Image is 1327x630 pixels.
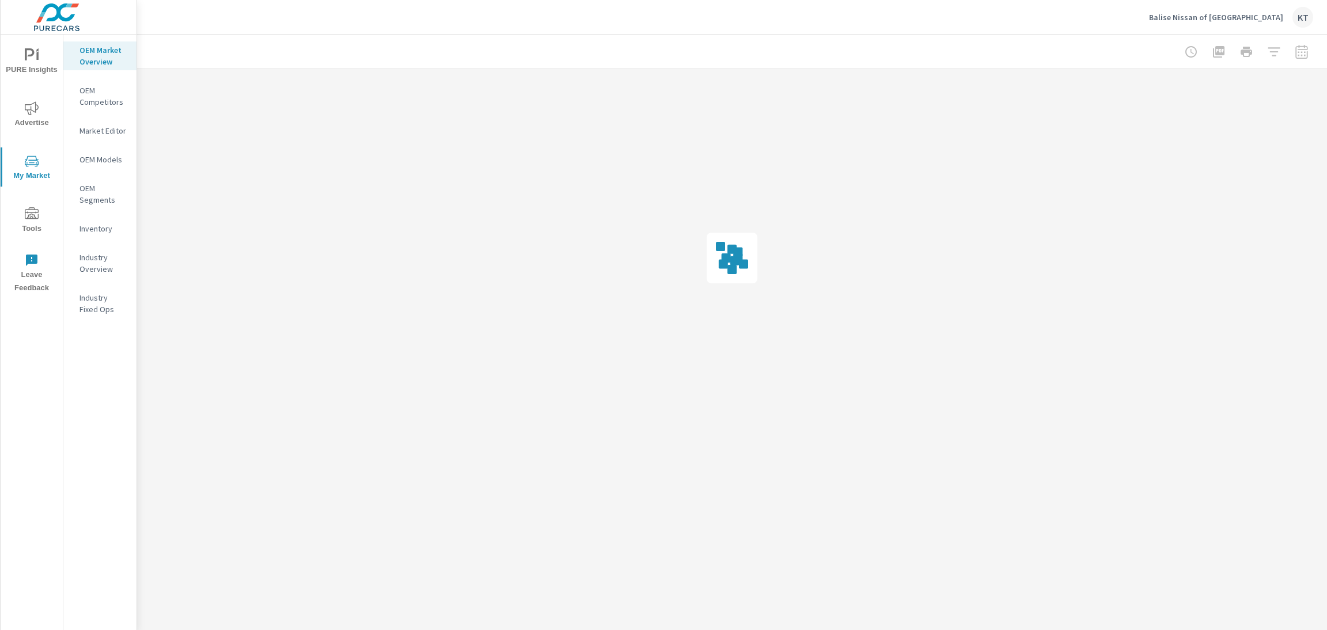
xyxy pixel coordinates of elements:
p: Balise Nissan of [GEOGRAPHIC_DATA] [1149,12,1283,22]
p: OEM Market Overview [79,44,127,67]
p: OEM Competitors [79,85,127,108]
span: Advertise [4,101,59,130]
span: PURE Insights [4,48,59,77]
div: OEM Market Overview [63,41,137,70]
p: OEM Segments [79,183,127,206]
p: Market Editor [79,125,127,136]
div: nav menu [1,35,63,299]
p: OEM Models [79,154,127,165]
div: OEM Models [63,151,137,168]
p: Industry Overview [79,252,127,275]
div: KT [1292,7,1313,28]
div: Market Editor [63,122,137,139]
div: OEM Competitors [63,82,137,111]
p: Industry Fixed Ops [79,292,127,315]
span: Tools [4,207,59,236]
p: Inventory [79,223,127,234]
div: Industry Fixed Ops [63,289,137,318]
div: Inventory [63,220,137,237]
span: My Market [4,154,59,183]
span: Leave Feedback [4,253,59,295]
div: Industry Overview [63,249,137,278]
div: OEM Segments [63,180,137,208]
